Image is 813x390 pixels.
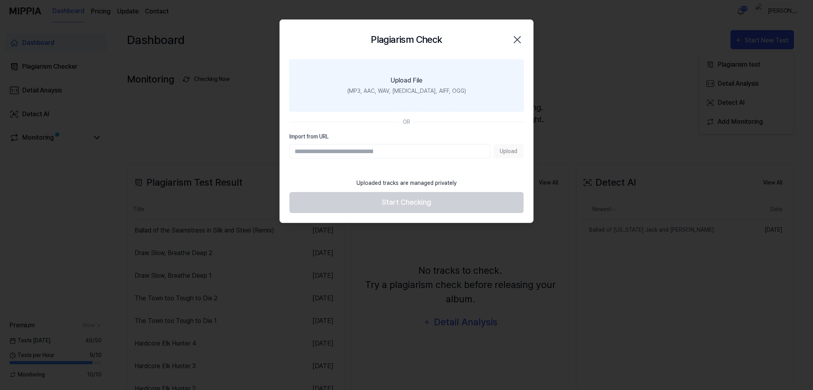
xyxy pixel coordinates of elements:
[347,87,466,95] div: (MP3, AAC, WAV, [MEDICAL_DATA], AIFF, OGG)
[403,118,410,126] div: OR
[371,33,442,47] h2: Plagiarism Check
[289,133,524,141] label: Import from URL
[391,76,422,85] div: Upload File
[352,174,461,192] div: Uploaded tracks are managed privately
